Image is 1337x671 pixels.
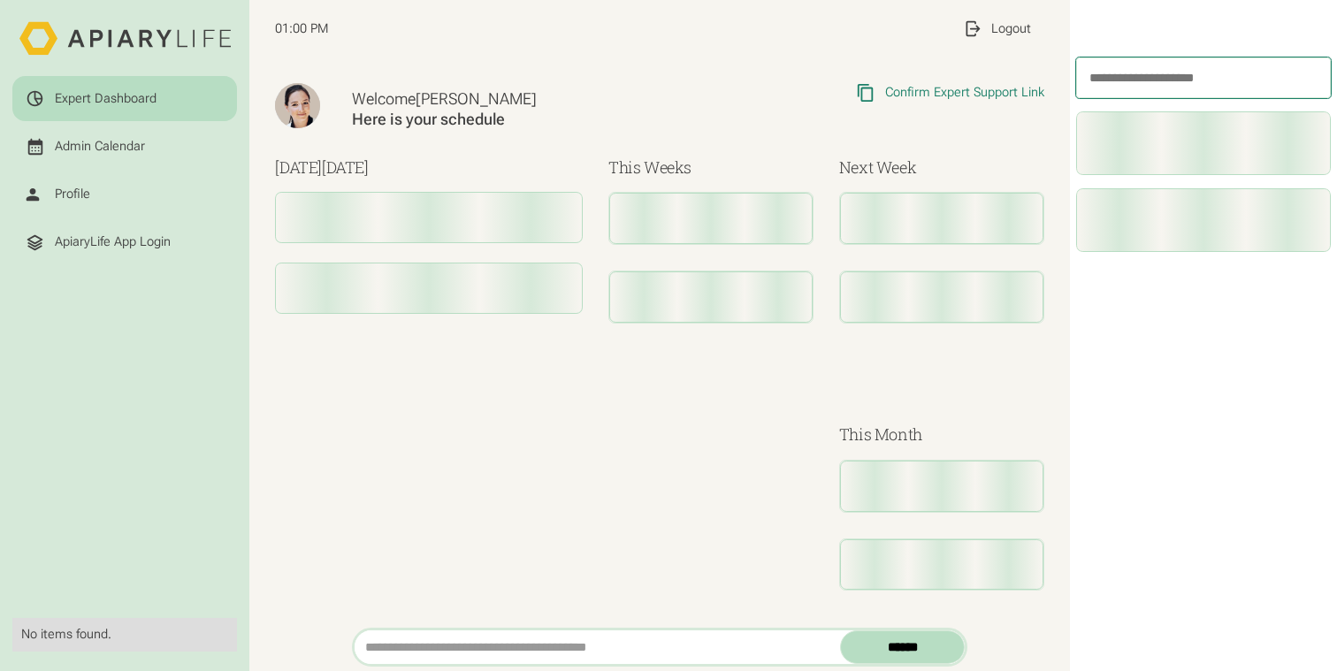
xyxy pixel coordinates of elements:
h3: This Weeks [608,156,814,179]
div: Confirm Expert Support Link [885,85,1044,101]
span: 01:00 PM [275,21,328,37]
div: Here is your schedule [352,110,695,130]
a: ApiaryLife App Login [12,220,237,265]
span: [PERSON_NAME] [416,89,537,108]
div: Welcome [352,89,695,110]
a: Logout [950,6,1044,51]
a: Admin Calendar [12,125,237,170]
h3: Next Week [839,156,1044,179]
div: Expert Dashboard [55,91,157,107]
div: Logout [991,21,1031,37]
h3: This Month [839,423,1044,446]
a: Profile [12,172,237,217]
div: ApiaryLife App Login [55,234,171,250]
div: Admin Calendar [55,139,145,155]
div: No items found. [21,627,228,643]
div: Profile [55,187,90,202]
a: Expert Dashboard [12,76,237,121]
h3: [DATE] [275,156,583,179]
span: [DATE] [322,156,369,178]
